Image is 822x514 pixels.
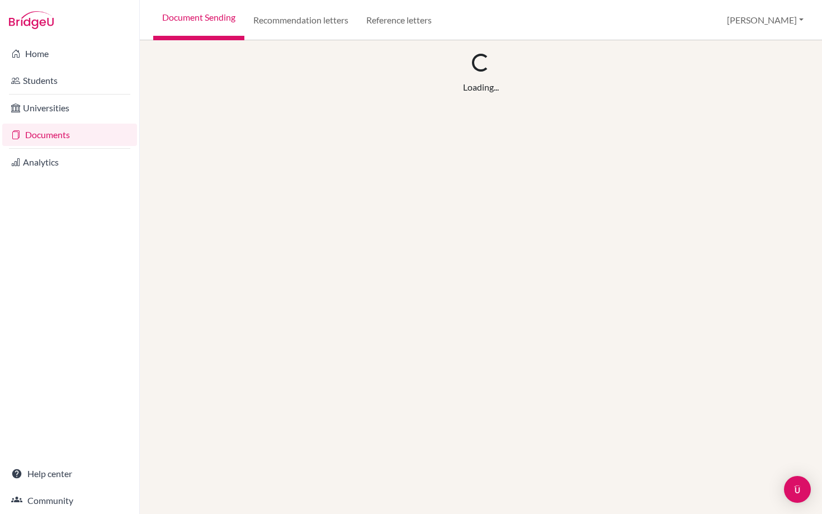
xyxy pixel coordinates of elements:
[2,489,137,512] a: Community
[2,97,137,119] a: Universities
[2,151,137,173] a: Analytics
[2,69,137,92] a: Students
[463,81,499,94] div: Loading...
[2,43,137,65] a: Home
[9,11,54,29] img: Bridge-U
[2,124,137,146] a: Documents
[722,10,809,31] button: [PERSON_NAME]
[784,476,811,503] div: Open Intercom Messenger
[2,463,137,485] a: Help center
